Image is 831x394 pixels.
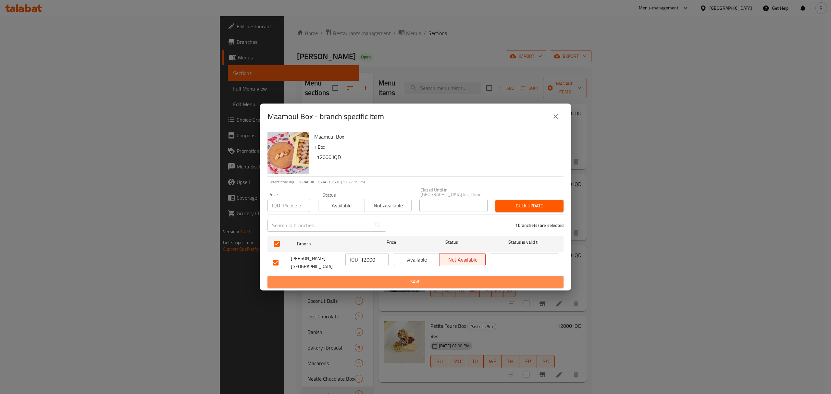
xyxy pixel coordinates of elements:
[318,199,365,212] button: Available
[267,132,309,174] img: Maamoul Box
[272,202,280,209] p: IQD
[365,199,411,212] button: Not available
[267,179,564,185] p: Current time in [GEOGRAPHIC_DATA] is [DATE] 12:27:15 PM
[418,238,486,246] span: Status
[367,201,409,210] span: Not available
[440,253,486,266] button: Not available
[321,201,362,210] span: Available
[297,240,365,248] span: Branch
[350,256,358,264] p: IQD
[273,278,558,286] span: Save
[397,255,437,265] span: Available
[501,202,558,210] span: Bulk update
[267,219,371,232] input: Search in branches
[317,153,558,162] h6: 12000 IQD
[314,143,558,151] p: 1 Box
[314,132,558,141] h6: Maamoul Box
[548,109,564,124] button: close
[267,111,384,122] h2: Maamoul Box - branch specific item
[442,255,483,265] span: Not available
[361,253,389,266] input: Please enter price
[394,253,440,266] button: Available
[291,254,340,271] span: [PERSON_NAME], [GEOGRAPHIC_DATA]
[283,199,310,212] input: Please enter price
[515,222,564,228] p: 1 branche(s) are selected
[267,276,564,288] button: Save
[370,238,413,246] span: Price
[491,238,558,246] span: Status is valid till
[495,200,564,212] button: Bulk update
